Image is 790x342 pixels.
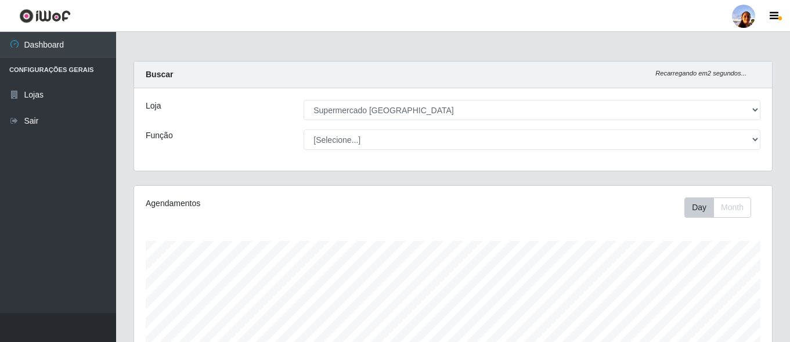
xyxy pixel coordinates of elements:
strong: Buscar [146,70,173,79]
label: Loja [146,100,161,112]
i: Recarregando em 2 segundos... [655,70,746,77]
button: Month [713,197,751,218]
div: First group [684,197,751,218]
div: Toolbar with button groups [684,197,760,218]
button: Day [684,197,714,218]
img: CoreUI Logo [19,9,71,23]
label: Função [146,129,173,142]
div: Agendamentos [146,197,392,210]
